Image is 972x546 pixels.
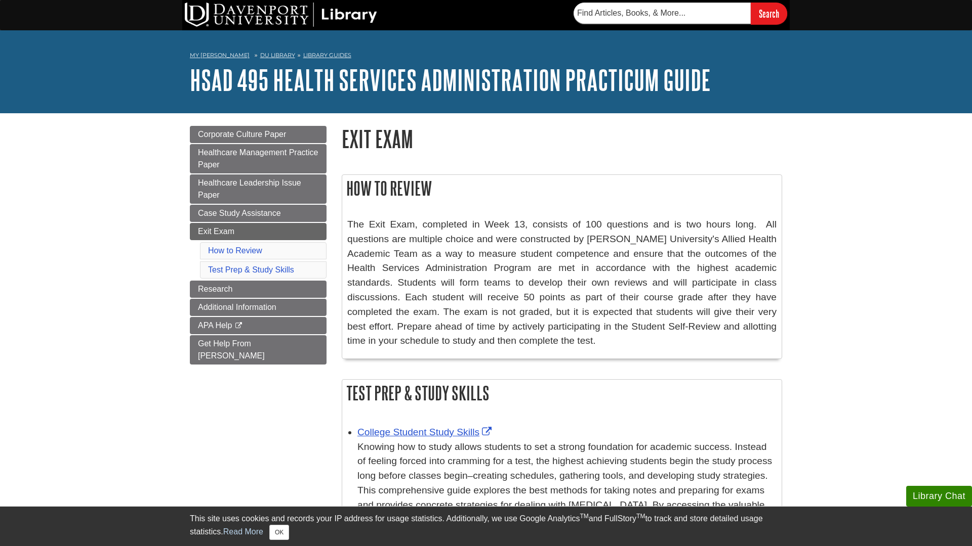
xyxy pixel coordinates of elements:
input: Search [751,3,787,24]
img: DU Library [185,3,377,27]
input: Find Articles, Books, & More... [574,3,751,24]
a: Healthcare Management Practice Paper [190,144,327,173]
a: APA Help [190,317,327,334]
a: DU Library [260,52,295,59]
a: Healthcare Leadership Issue Paper [190,174,327,204]
div: Guide Page Menu [190,126,327,365]
span: Corporate Culture Paper [198,130,286,139]
span: Healthcare Leadership Issue Paper [198,178,301,199]
a: Test Prep & Study Skills [208,265,294,274]
a: Additional Information [190,299,327,316]
p: The Exit Exam, completed in Week 13, consists of 100 questions and is two hours long. All questio... [347,217,777,348]
h1: Exit Exam [342,126,782,152]
i: This link opens in a new window [234,323,243,329]
a: How to Review [208,246,262,255]
a: Case Study Assistance [190,205,327,222]
span: Get Help From [PERSON_NAME] [198,339,265,360]
div: Knowing how to study allows students to set a strong foundation for academic success. Instead of ... [357,440,777,542]
nav: breadcrumb [190,49,782,65]
a: Exit Exam [190,223,327,240]
span: Healthcare Management Practice Paper [198,148,318,169]
span: Additional Information [198,303,276,311]
a: My [PERSON_NAME] [190,51,250,60]
span: Research [198,285,232,293]
button: Close [269,525,289,540]
div: This site uses cookies and records your IP address for usage statistics. Additionally, we use Goo... [190,513,782,540]
span: Case Study Assistance [198,209,281,217]
a: Library Guides [303,52,351,59]
form: Searches DU Library's articles, books, and more [574,3,787,24]
span: APA Help [198,321,232,330]
span: Exit Exam [198,227,234,236]
a: Get Help From [PERSON_NAME] [190,335,327,365]
h2: How to Review [342,175,782,202]
sup: TM [636,513,645,520]
h2: Test Prep & Study Skills [342,380,782,406]
button: Library Chat [906,486,972,507]
a: HSAD 495 Health Services Administration Practicum Guide [190,64,711,96]
a: Research [190,281,327,298]
sup: TM [580,513,588,520]
a: Read More [223,527,263,536]
a: Corporate Culture Paper [190,126,327,143]
a: Link opens in new window [357,427,494,437]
